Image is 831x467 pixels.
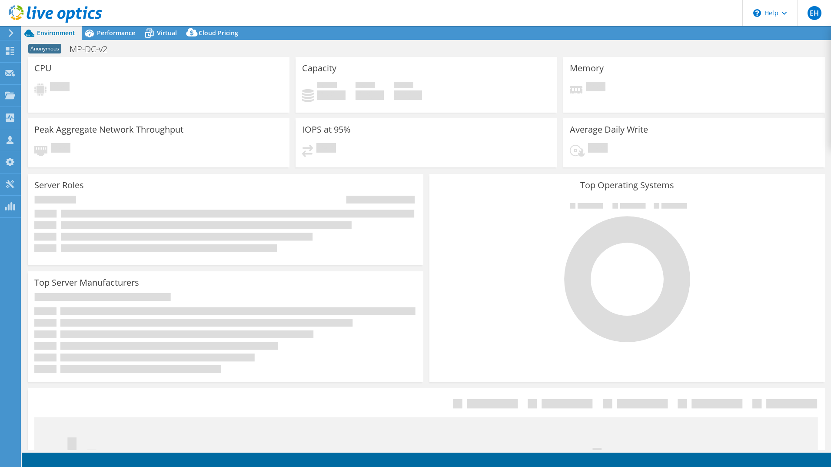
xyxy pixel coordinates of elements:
[356,90,384,100] h4: 0 GiB
[34,125,183,134] h3: Peak Aggregate Network Throughput
[34,278,139,287] h3: Top Server Manufacturers
[394,82,413,90] span: Total
[37,29,75,37] span: Environment
[356,82,375,90] span: Free
[302,63,336,73] h3: Capacity
[394,90,422,100] h4: 0 GiB
[808,6,821,20] span: EH
[199,29,238,37] span: Cloud Pricing
[570,125,648,134] h3: Average Daily Write
[66,44,121,54] h1: MP-DC-v2
[588,143,608,155] span: Pending
[157,29,177,37] span: Virtual
[28,44,61,53] span: Anonymous
[436,180,818,190] h3: Top Operating Systems
[34,180,84,190] h3: Server Roles
[50,82,70,93] span: Pending
[51,143,70,155] span: Pending
[753,9,761,17] svg: \n
[97,29,135,37] span: Performance
[302,125,351,134] h3: IOPS at 95%
[570,63,604,73] h3: Memory
[317,82,337,90] span: Used
[586,82,605,93] span: Pending
[34,63,52,73] h3: CPU
[317,90,346,100] h4: 0 GiB
[316,143,336,155] span: Pending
